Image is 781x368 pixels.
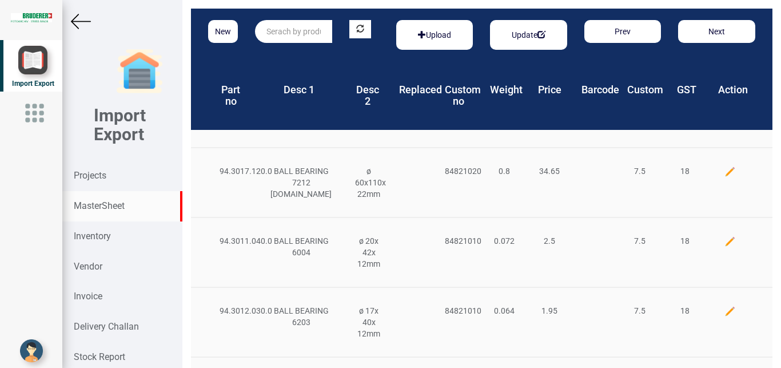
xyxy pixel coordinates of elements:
div: 1.95 [527,305,572,316]
img: edit.png [724,236,736,247]
h4: Price [536,84,564,96]
b: Import Export [94,105,146,144]
div: ø 17x 40x 12mm [346,305,392,339]
img: garage-closed.png [117,49,162,94]
button: Update [505,26,552,44]
img: edit.png [724,306,736,317]
div: 7.5 [617,305,662,316]
div: 0.064 [481,305,527,316]
h4: Replaced [399,84,428,96]
div: BALL BEARING 6004 [256,235,346,258]
div: BALL BEARING 6203 [256,305,346,328]
div: 7.5 [617,235,662,247]
div: 18 [662,235,707,247]
h4: Action [718,84,747,96]
div: 94.3012.030.0 [211,305,256,316]
div: 7.5 [617,165,662,177]
span: Import Export [12,80,54,88]
button: Prev [584,20,662,43]
h4: Desc 2 [353,84,382,107]
div: 18 [662,305,707,316]
h4: Part no [217,84,245,107]
div: BALL BEARING 7212 [DOMAIN_NAME] [256,165,346,200]
img: edit.png [724,166,736,177]
div: 2.5 [527,235,572,247]
strong: Delivery Challan [74,321,139,332]
button: New [208,20,238,43]
div: 94.3017.120.0 [211,165,256,177]
h4: Desc 1 [262,84,337,96]
div: Basic example [490,20,567,50]
h4: GST [672,84,701,96]
strong: MasterSheet [74,200,125,211]
h4: Weight [490,84,519,96]
button: Next [678,20,755,43]
div: 84821010 [436,235,481,247]
div: 84821020 [436,165,481,177]
div: 0.8 [481,165,527,177]
div: 94.3011.040.0 [211,235,256,247]
div: 0.072 [481,235,527,247]
div: 18 [662,165,707,177]
div: 34.65 [527,165,572,177]
h4: Custom [627,84,656,96]
div: Basic example [396,20,473,50]
div: ø 20x 42x 12mm [346,235,392,270]
strong: Projects [74,170,106,181]
h4: Custom no [445,84,473,107]
div: ø 60x110x 22mm [346,165,392,200]
input: Serach by product part no [255,20,332,43]
strong: Inventory [74,231,111,242]
strong: Stock Report [74,351,125,362]
strong: Vendor [74,261,102,272]
strong: Invoice [74,291,102,302]
h4: Barcode [581,84,610,96]
button: Upload [411,26,458,44]
div: 84821010 [436,305,481,316]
